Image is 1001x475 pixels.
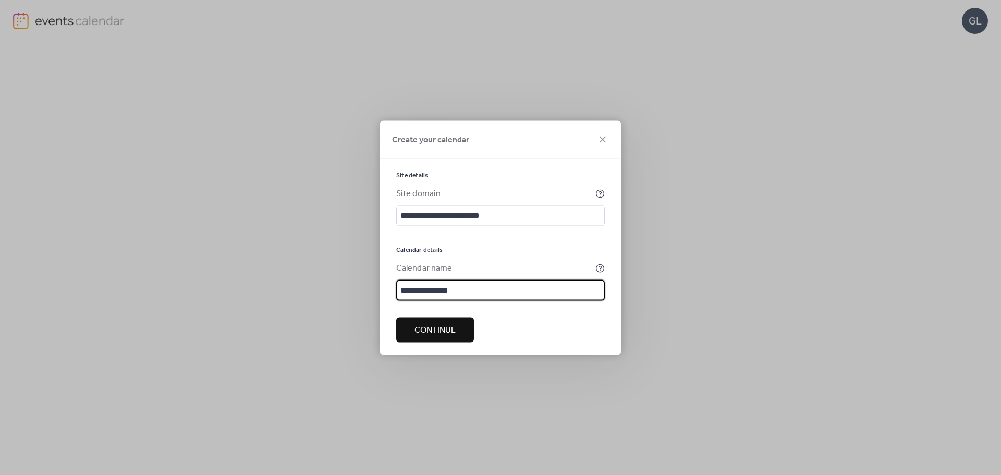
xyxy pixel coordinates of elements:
div: Calendar name [396,262,593,274]
div: Site domain [396,187,593,200]
span: Site details [396,171,428,179]
button: Continue [396,317,474,342]
span: Create your calendar [392,133,469,146]
span: Continue [414,324,456,336]
span: Calendar details [396,246,443,254]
